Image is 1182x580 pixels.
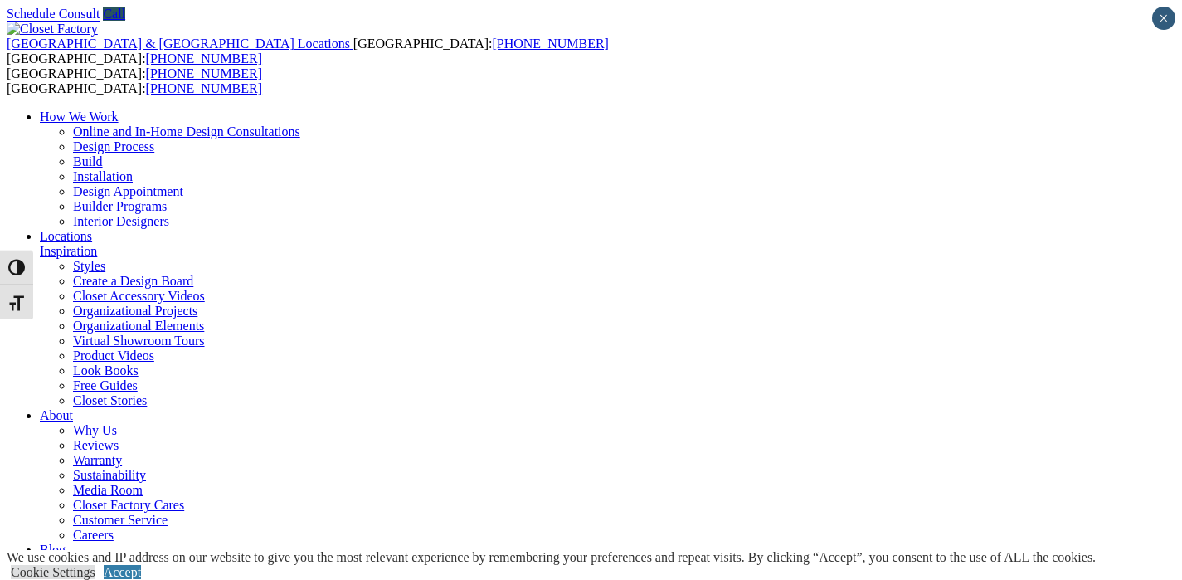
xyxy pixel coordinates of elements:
a: [GEOGRAPHIC_DATA] & [GEOGRAPHIC_DATA] Locations [7,37,353,51]
a: Virtual Showroom Tours [73,334,205,348]
a: Reviews [73,438,119,452]
img: Closet Factory [7,22,98,37]
a: Styles [73,259,105,273]
a: Free Guides [73,378,138,392]
span: [GEOGRAPHIC_DATA]: [GEOGRAPHIC_DATA]: [7,37,609,66]
a: Build [73,154,103,168]
a: Create a Design Board [73,274,193,288]
div: We use cookies and IP address on our website to give you the most relevant experience by remember... [7,550,1096,565]
a: Closet Stories [73,393,147,407]
a: [PHONE_NUMBER] [146,81,262,95]
a: Installation [73,169,133,183]
a: Inspiration [40,244,97,258]
a: [PHONE_NUMBER] [492,37,608,51]
a: [PHONE_NUMBER] [146,66,262,80]
a: Organizational Elements [73,319,204,333]
a: Call [103,7,125,21]
a: Careers [73,528,114,542]
a: Design Process [73,139,154,154]
a: Locations [40,229,92,243]
a: Blog [40,543,66,557]
span: [GEOGRAPHIC_DATA] & [GEOGRAPHIC_DATA] Locations [7,37,350,51]
a: [PHONE_NUMBER] [146,51,262,66]
a: Media Room [73,483,143,497]
a: Accept [104,565,141,579]
a: Cookie Settings [11,565,95,579]
a: Organizational Projects [73,304,197,318]
a: Warranty [73,453,122,467]
button: Close [1152,7,1175,30]
a: Builder Programs [73,199,167,213]
a: Closet Factory Cares [73,498,184,512]
a: How We Work [40,110,119,124]
a: About [40,408,73,422]
a: Product Videos [73,348,154,363]
a: Interior Designers [73,214,169,228]
a: Online and In-Home Design Consultations [73,124,300,139]
a: Design Appointment [73,184,183,198]
a: Why Us [73,423,117,437]
a: Customer Service [73,513,168,527]
a: Closet Accessory Videos [73,289,205,303]
a: Schedule Consult [7,7,100,21]
a: Sustainability [73,468,146,482]
span: [GEOGRAPHIC_DATA]: [GEOGRAPHIC_DATA]: [7,66,262,95]
a: Look Books [73,363,139,378]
